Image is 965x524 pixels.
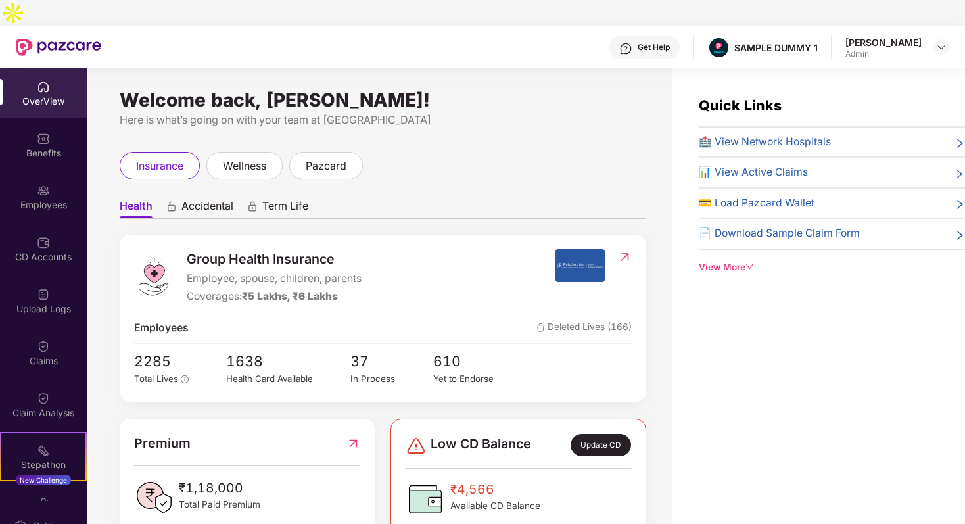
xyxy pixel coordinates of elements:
[181,199,233,218] span: Accidental
[954,167,965,181] span: right
[699,226,860,242] span: 📄 Download Sample Claim Form
[571,434,631,456] div: Update CD
[346,433,360,454] img: RedirectIcon
[699,260,965,274] div: View More
[37,496,50,509] img: svg+xml;base64,PHN2ZyBpZD0iRW5kb3JzZW1lbnRzIiB4bWxucz0iaHR0cDovL3d3dy53My5vcmcvMjAwMC9zdmciIHdpZH...
[619,42,632,55] img: svg+xml;base64,PHN2ZyBpZD0iSGVscC0zMngzMiIgeG1sbnM9Imh0dHA6Ly93d3cudzMub3JnLzIwMDAvc3ZnIiB3aWR0aD...
[431,434,531,456] span: Low CD Balance
[226,372,350,386] div: Health Card Available
[555,249,605,282] img: insurerIcon
[134,433,191,454] span: Premium
[262,199,308,218] span: Term Life
[406,479,445,519] img: CDBalanceIcon
[350,372,433,386] div: In Process
[181,375,189,383] span: info-circle
[699,164,808,181] span: 📊 View Active Claims
[954,198,965,212] span: right
[134,350,197,373] span: 2285
[179,498,260,512] span: Total Paid Premium
[16,39,101,56] img: New Pazcare Logo
[699,97,782,114] span: Quick Links
[745,262,755,272] span: down
[450,499,540,513] span: Available CD Balance
[845,36,922,49] div: [PERSON_NAME]
[37,288,50,301] img: svg+xml;base64,PHN2ZyBpZD0iVXBsb2FkX0xvZ3MiIGRhdGEtbmFtZT0iVXBsb2FkIExvZ3MiIHhtbG5zPSJodHRwOi8vd3...
[37,236,50,249] img: svg+xml;base64,PHN2ZyBpZD0iQ0RfQWNjb3VudHMiIGRhdGEtbmFtZT0iQ0QgQWNjb3VudHMiIHhtbG5zPSJodHRwOi8vd3...
[954,137,965,151] span: right
[120,112,646,128] div: Here is what’s going on with your team at [GEOGRAPHIC_DATA]
[350,350,433,373] span: 37
[37,392,50,405] img: svg+xml;base64,PHN2ZyBpZD0iQ2xhaW0iIHhtbG5zPSJodHRwOi8vd3d3LnczLm9yZy8yMDAwL3N2ZyIgd2lkdGg9IjIwIi...
[120,199,153,218] span: Health
[618,250,632,264] img: RedirectIcon
[242,290,338,302] span: ₹5 Lakhs, ₹6 Lakhs
[134,257,174,297] img: logo
[179,478,260,498] span: ₹1,18,000
[247,201,258,212] div: animation
[37,80,50,93] img: svg+xml;base64,PHN2ZyBpZD0iSG9tZSIgeG1sbnM9Imh0dHA6Ly93d3cudzMub3JnLzIwMDAvc3ZnIiB3aWR0aD0iMjAiIG...
[638,42,670,53] div: Get Help
[450,479,540,499] span: ₹4,566
[187,289,362,305] div: Coverages:
[536,323,545,332] img: deleteIcon
[699,134,831,151] span: 🏥 View Network Hospitals
[37,184,50,197] img: svg+xml;base64,PHN2ZyBpZD0iRW1wbG95ZWVzIiB4bWxucz0iaHR0cDovL3d3dy53My5vcmcvMjAwMC9zdmciIHdpZHRoPS...
[134,478,174,517] img: PaidPremiumIcon
[734,41,818,54] div: SAMPLE DUMMY 1
[845,49,922,59] div: Admin
[226,350,350,373] span: 1638
[709,38,728,57] img: Pazcare_Alternative_logo-01-01.png
[37,444,50,457] img: svg+xml;base64,PHN2ZyB4bWxucz0iaHR0cDovL3d3dy53My5vcmcvMjAwMC9zdmciIHdpZHRoPSIyMSIgaGVpZ2h0PSIyMC...
[1,458,85,471] div: Stepathon
[187,271,362,287] span: Employee, spouse, children, parents
[16,475,71,485] div: New Challenge
[187,249,362,270] span: Group Health Insurance
[433,372,516,386] div: Yet to Endorse
[954,228,965,242] span: right
[306,158,346,174] span: pazcard
[406,435,427,456] img: svg+xml;base64,PHN2ZyBpZD0iRGFuZ2VyLTMyeDMyIiB4bWxucz0iaHR0cDovL3d3dy53My5vcmcvMjAwMC9zdmciIHdpZH...
[136,158,183,174] span: insurance
[536,320,632,337] span: Deleted Lives (166)
[37,132,50,145] img: svg+xml;base64,PHN2ZyBpZD0iQmVuZWZpdHMiIHhtbG5zPSJodHRwOi8vd3d3LnczLm9yZy8yMDAwL3N2ZyIgd2lkdGg9Ij...
[120,95,646,105] div: Welcome back, [PERSON_NAME]!
[223,158,266,174] span: wellness
[936,42,947,53] img: svg+xml;base64,PHN2ZyBpZD0iRHJvcGRvd24tMzJ4MzIiIHhtbG5zPSJodHRwOi8vd3d3LnczLm9yZy8yMDAwL3N2ZyIgd2...
[699,195,814,212] span: 💳 Load Pazcard Wallet
[433,350,516,373] span: 610
[37,340,50,353] img: svg+xml;base64,PHN2ZyBpZD0iQ2xhaW0iIHhtbG5zPSJodHRwOi8vd3d3LnczLm9yZy8yMDAwL3N2ZyIgd2lkdGg9IjIwIi...
[134,320,189,337] span: Employees
[166,201,177,212] div: animation
[134,373,178,384] span: Total Lives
